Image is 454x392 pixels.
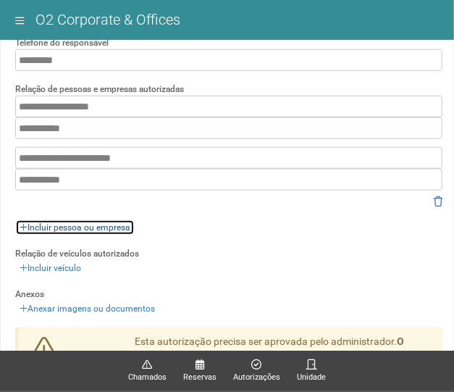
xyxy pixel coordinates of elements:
a: Anexar imagens ou documentos [15,301,159,317]
span: Unidade [297,371,326,384]
label: Anexos [15,288,44,301]
span: Autorizações [233,371,280,384]
span: Reservas [183,371,217,384]
i: Remover [434,196,442,207]
span: O2 Corporate & Offices [35,11,180,28]
a: Incluir veículo [15,260,85,276]
a: Autorizações [233,359,280,384]
span: Chamados [128,371,167,384]
a: Unidade [297,359,326,384]
a: Incluir pessoa ou empresa [15,220,135,235]
label: Relação de pessoas e empresas autorizadas [15,83,184,96]
a: Chamados [128,359,167,384]
label: Relação de veículos autorizados [15,247,139,260]
a: Reservas [183,359,217,384]
div: Esta autorização precisa ser aprovada pelo administrador. [125,335,443,390]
